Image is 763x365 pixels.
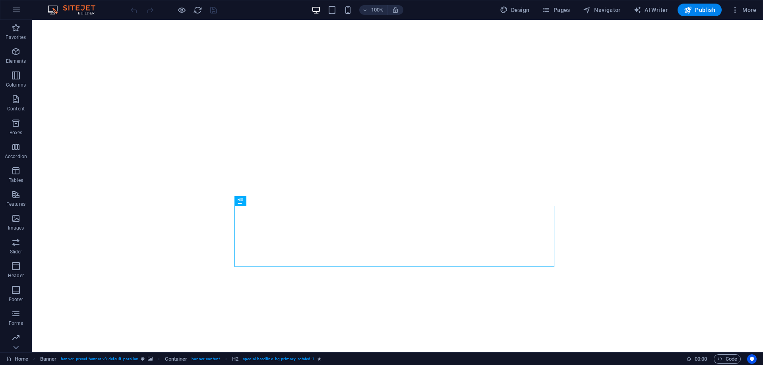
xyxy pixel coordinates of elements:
button: Pages [539,4,573,16]
p: Favorites [6,34,26,41]
button: Usercentrics [747,354,757,364]
button: Design [497,4,533,16]
div: Design (Ctrl+Alt+Y) [497,4,533,16]
img: Editor Logo [46,5,105,15]
p: Images [8,225,24,231]
p: Boxes [10,129,23,136]
span: Publish [684,6,715,14]
span: Code [717,354,737,364]
p: Accordion [5,153,27,160]
span: : [700,356,701,362]
span: Pages [542,6,570,14]
p: Forms [9,320,23,326]
button: Publish [678,4,722,16]
span: Click to select. Double-click to edit [232,354,238,364]
p: Features [6,201,25,207]
button: AI Writer [630,4,671,16]
button: More [728,4,759,16]
i: On resize automatically adjust zoom level to fit chosen device. [392,6,399,14]
span: Navigator [583,6,621,14]
button: reload [193,5,202,15]
p: Columns [6,82,26,88]
button: 100% [359,5,387,15]
button: Code [714,354,741,364]
p: Footer [9,296,23,303]
p: Slider [10,249,22,255]
nav: breadcrumb [40,354,321,364]
p: Header [8,272,24,279]
span: . banner .preset-banner-v3-default .parallax [60,354,138,364]
span: . special-headline .bg-primary .rotated-1 [242,354,314,364]
i: Element contains an animation [318,357,321,361]
h6: Session time [686,354,707,364]
i: This element is a customizable preset [141,357,145,361]
p: Tables [9,177,23,183]
span: More [731,6,756,14]
span: AI Writer [633,6,668,14]
span: Design [500,6,530,14]
button: Navigator [580,4,624,16]
span: Click to select. Double-click to edit [40,354,57,364]
i: This element contains a background [148,357,153,361]
span: . banner-content [190,354,219,364]
p: Content [7,106,25,112]
a: Click to cancel selection. Double-click to open Pages [6,354,28,364]
p: Elements [6,58,26,64]
span: Click to select. Double-click to edit [165,354,187,364]
h6: 100% [371,5,384,15]
span: 00 00 [695,354,707,364]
